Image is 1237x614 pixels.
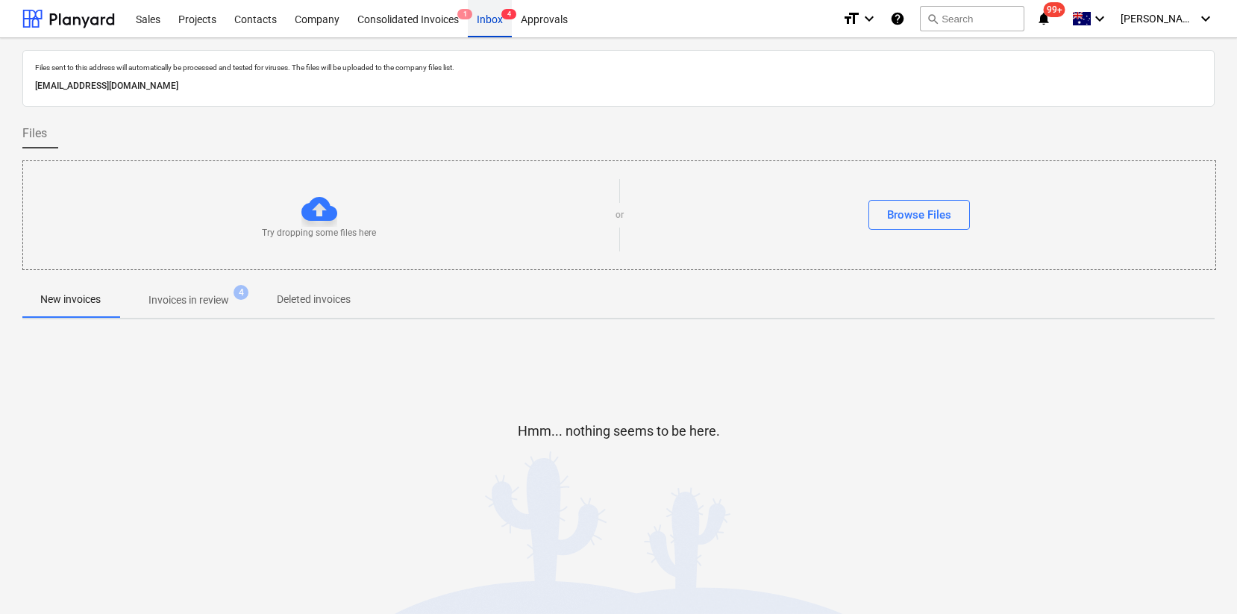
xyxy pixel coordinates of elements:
[40,292,101,307] p: New invoices
[148,292,229,308] p: Invoices in review
[457,9,472,19] span: 1
[22,160,1216,270] div: Try dropping some files hereorBrowse Files
[262,227,376,239] p: Try dropping some files here
[1121,13,1195,25] span: [PERSON_NAME]
[35,78,1202,94] p: [EMAIL_ADDRESS][DOMAIN_NAME]
[277,292,351,307] p: Deleted invoices
[501,9,516,19] span: 4
[1162,542,1237,614] iframe: Chat Widget
[860,10,878,28] i: keyboard_arrow_down
[616,209,624,222] p: or
[890,10,905,28] i: Knowledge base
[1044,2,1065,17] span: 99+
[1091,10,1109,28] i: keyboard_arrow_down
[920,6,1024,31] button: Search
[927,13,939,25] span: search
[1197,10,1215,28] i: keyboard_arrow_down
[842,10,860,28] i: format_size
[22,125,47,142] span: Files
[518,422,720,440] p: Hmm... nothing seems to be here.
[887,205,951,225] div: Browse Files
[35,63,1202,72] p: Files sent to this address will automatically be processed and tested for viruses. The files will...
[868,200,970,230] button: Browse Files
[234,285,248,300] span: 4
[1036,10,1051,28] i: notifications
